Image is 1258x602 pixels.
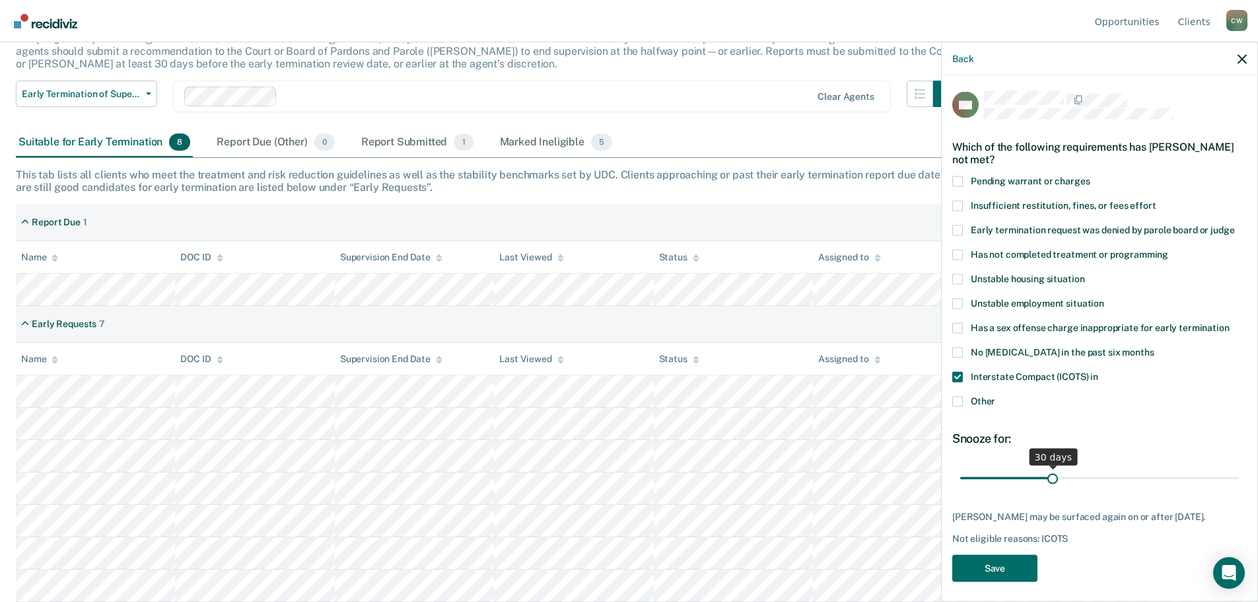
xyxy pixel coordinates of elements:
[952,533,1247,545] div: Not eligible reasons: ICOTS
[591,133,612,151] span: 5
[659,354,699,365] div: Status
[971,175,1090,186] span: Pending warrant or charges
[952,431,1247,445] div: Snooze for:
[16,128,193,157] div: Suitable for Early Termination
[21,354,58,365] div: Name
[83,217,87,228] div: 1
[971,371,1098,381] span: Interstate Compact (ICOTS) in
[22,89,141,100] span: Early Termination of Supervision
[659,252,699,263] div: Status
[952,554,1037,582] button: Save
[16,32,956,70] p: The [US_STATE] Sentencing Commission’s 2025 Adult Sentencing, Release, & Supervision Guidelines e...
[971,395,995,406] span: Other
[340,354,442,365] div: Supervision End Date
[1226,10,1247,31] button: Profile dropdown button
[499,252,563,263] div: Last Viewed
[971,273,1084,283] span: Unstable housing situation
[32,319,96,330] div: Early Requests
[818,252,880,263] div: Assigned to
[454,133,473,151] span: 1
[314,133,335,151] span: 0
[1226,10,1247,31] div: C W
[180,354,223,365] div: DOC ID
[359,128,476,157] div: Report Submitted
[971,322,1230,332] span: Has a sex offense charge inappropriate for early termination
[971,248,1168,259] span: Has not completed treatment or programming
[340,252,442,263] div: Supervision End Date
[180,252,223,263] div: DOC ID
[499,354,563,365] div: Last Viewed
[952,53,973,64] button: Back
[971,297,1104,308] span: Unstable employment situation
[214,128,337,157] div: Report Due (Other)
[99,319,105,330] div: 7
[952,130,1247,176] div: Which of the following requirements has [PERSON_NAME] not met?
[16,169,1242,194] div: This tab lists all clients who meet the treatment and risk reduction guidelines as well as the st...
[818,354,880,365] div: Assigned to
[971,224,1234,235] span: Early termination request was denied by parole board or judge
[971,200,1156,210] span: Insufficient restitution, fines, or fees effort
[21,252,58,263] div: Name
[952,511,1247,522] div: [PERSON_NAME] may be surfaced again on or after [DATE].
[32,217,81,228] div: Report Due
[169,133,190,151] span: 8
[971,346,1154,357] span: No [MEDICAL_DATA] in the past six months
[497,128,615,157] div: Marked Ineligible
[1030,448,1078,465] div: 30 days
[14,14,77,28] img: Recidiviz
[1213,557,1245,589] div: Open Intercom Messenger
[818,91,874,102] div: Clear agents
